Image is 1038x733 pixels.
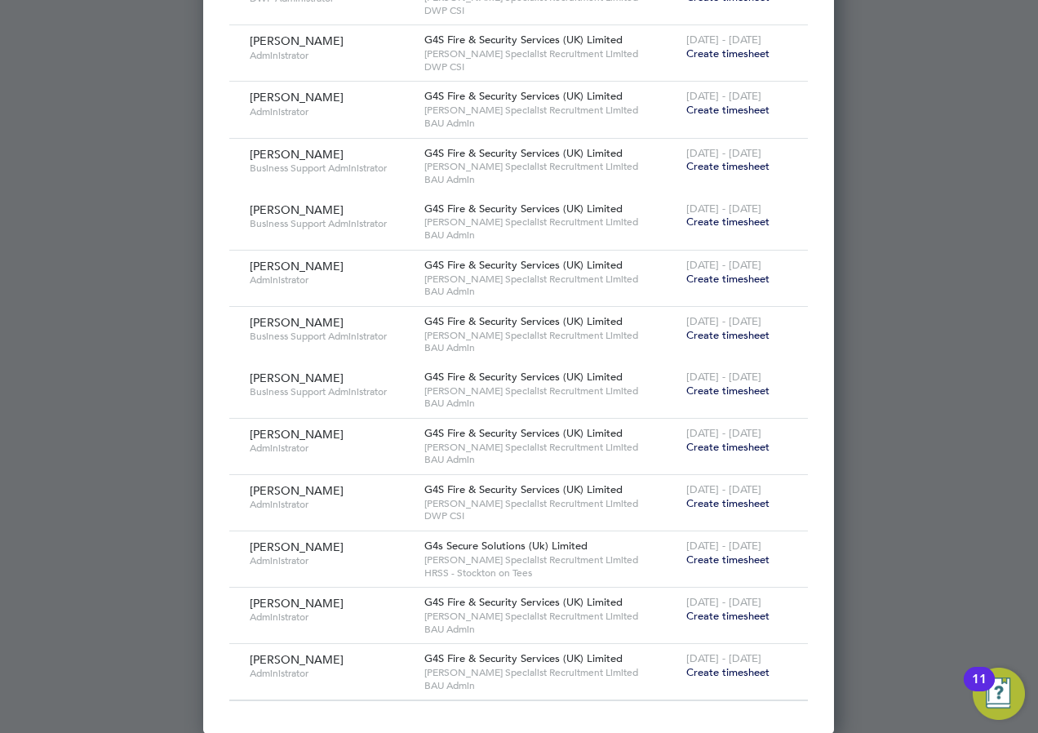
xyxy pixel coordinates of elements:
span: [PERSON_NAME] Specialist Recruitment Limited [424,441,678,454]
span: [PERSON_NAME] Specialist Recruitment Limited [424,553,678,566]
span: HRSS - Stockton on Tees [424,566,678,580]
span: G4S Fire & Security Services (UK) Limited [424,33,623,47]
span: Create timesheet [686,272,770,286]
span: BAU Admin [424,341,678,354]
span: BAU Admin [424,173,678,186]
span: Create timesheet [686,47,770,60]
span: Business Support Administrator [250,330,412,343]
span: BAU Admin [424,623,678,636]
span: [PERSON_NAME] [250,315,344,330]
span: G4S Fire & Security Services (UK) Limited [424,651,623,665]
span: Create timesheet [686,328,770,342]
span: G4S Fire & Security Services (UK) Limited [424,426,623,440]
span: [PERSON_NAME] [250,90,344,104]
span: DWP CSI [424,60,678,73]
span: G4S Fire & Security Services (UK) Limited [424,595,623,609]
span: Business Support Administrator [250,217,412,230]
span: Create timesheet [686,553,770,566]
span: BAU Admin [424,453,678,466]
span: [PERSON_NAME] Specialist Recruitment Limited [424,666,678,679]
span: [PERSON_NAME] Specialist Recruitment Limited [424,47,678,60]
span: Administrator [250,667,412,680]
span: [PERSON_NAME] Specialist Recruitment Limited [424,104,678,117]
span: [DATE] - [DATE] [686,314,761,328]
span: [DATE] - [DATE] [686,146,761,160]
div: 11 [972,679,987,700]
span: [DATE] - [DATE] [686,482,761,496]
span: Create timesheet [686,609,770,623]
span: Administrator [250,105,412,118]
span: [DATE] - [DATE] [686,651,761,665]
span: Administrator [250,273,412,287]
span: Create timesheet [686,496,770,510]
span: DWP CSI [424,509,678,522]
span: [DATE] - [DATE] [686,370,761,384]
span: [PERSON_NAME] Specialist Recruitment Limited [424,384,678,398]
span: Administrator [250,611,412,624]
span: Business Support Administrator [250,162,412,175]
span: Administrator [250,498,412,511]
span: G4S Fire & Security Services (UK) Limited [424,146,623,160]
span: [PERSON_NAME] Specialist Recruitment Limited [424,329,678,342]
span: Create timesheet [686,103,770,117]
span: [PERSON_NAME] [250,596,344,611]
span: Business Support Administrator [250,385,412,398]
span: [PERSON_NAME] [250,540,344,554]
span: [PERSON_NAME] Specialist Recruitment Limited [424,273,678,286]
span: [PERSON_NAME] Specialist Recruitment Limited [424,610,678,623]
span: [PERSON_NAME] [250,147,344,162]
span: Create timesheet [686,440,770,454]
span: Create timesheet [686,159,770,173]
span: [DATE] - [DATE] [686,539,761,553]
span: [DATE] - [DATE] [686,595,761,609]
span: G4S Fire & Security Services (UK) Limited [424,482,623,496]
span: [DATE] - [DATE] [686,202,761,215]
button: Open Resource Center, 11 new notifications [973,668,1025,720]
span: BAU Admin [424,285,678,298]
span: Administrator [250,442,412,455]
span: G4S Fire & Security Services (UK) Limited [424,370,623,384]
span: [PERSON_NAME] [250,427,344,442]
span: BAU Admin [424,679,678,692]
span: Create timesheet [686,384,770,398]
span: DWP CSI [424,4,678,17]
span: G4S Fire & Security Services (UK) Limited [424,89,623,103]
span: Create timesheet [686,665,770,679]
span: [PERSON_NAME] [250,483,344,498]
span: Administrator [250,554,412,567]
span: [DATE] - [DATE] [686,33,761,47]
span: Create timesheet [686,215,770,229]
span: G4s Secure Solutions (Uk) Limited [424,539,588,553]
span: G4S Fire & Security Services (UK) Limited [424,314,623,328]
span: [PERSON_NAME] [250,371,344,385]
span: [PERSON_NAME] Specialist Recruitment Limited [424,497,678,510]
span: [DATE] - [DATE] [686,258,761,272]
span: [PERSON_NAME] [250,33,344,48]
span: G4S Fire & Security Services (UK) Limited [424,202,623,215]
span: [DATE] - [DATE] [686,426,761,440]
span: Administrator [250,49,412,62]
span: [PERSON_NAME] [250,652,344,667]
span: [PERSON_NAME] Specialist Recruitment Limited [424,215,678,229]
span: [DATE] - [DATE] [686,89,761,103]
span: G4S Fire & Security Services (UK) Limited [424,258,623,272]
span: BAU Admin [424,229,678,242]
span: [PERSON_NAME] Specialist Recruitment Limited [424,160,678,173]
span: [PERSON_NAME] [250,202,344,217]
span: BAU Admin [424,397,678,410]
span: BAU Admin [424,117,678,130]
span: [PERSON_NAME] [250,259,344,273]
